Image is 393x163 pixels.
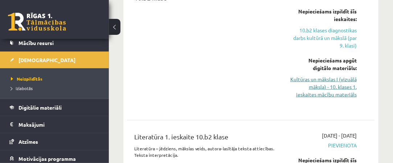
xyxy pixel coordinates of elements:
a: [DEMOGRAPHIC_DATA] [9,52,100,68]
span: [DEMOGRAPHIC_DATA] [19,57,75,63]
a: Kultūras un mākslas I (vizuālā māksla) - 10. klases 1. ieskaites mācību materiāls [290,76,357,98]
a: Izlabotās [11,85,102,91]
div: Nepieciešams izpildīt šīs ieskaites: [290,8,357,23]
a: Maksājumi [9,116,100,133]
a: Atzīmes [9,133,100,150]
span: Pievienota [290,142,357,150]
span: Motivācijas programma [19,155,76,162]
span: Atzīmes [19,138,38,145]
span: Digitālie materiāli [19,104,62,111]
a: Mācību resursi [9,34,100,51]
a: Rīgas 1. Tālmācības vidusskola [8,13,66,31]
p: Literatūra – jēdziens, mākslas veids, autora-lasītāja teksta attiecības. Teksta interpretācija. [134,146,279,159]
span: Izlabotās [11,85,33,91]
a: Digitālie materiāli [9,99,100,116]
a: Neizpildītās [11,76,102,82]
span: Neizpildītās [11,76,42,82]
legend: Maksājumi [19,116,100,133]
span: Mācību resursi [19,40,54,46]
div: Nepieciešams apgūt digitālo materiālu: [290,57,357,72]
div: Literatūra 1. ieskaite 10.b2 klase [134,132,279,146]
a: 10.b2 klases diagnostikas darbs kultūrā un mākslā (par 9. klasi) [290,27,357,49]
span: [DATE] - [DATE] [322,132,357,140]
